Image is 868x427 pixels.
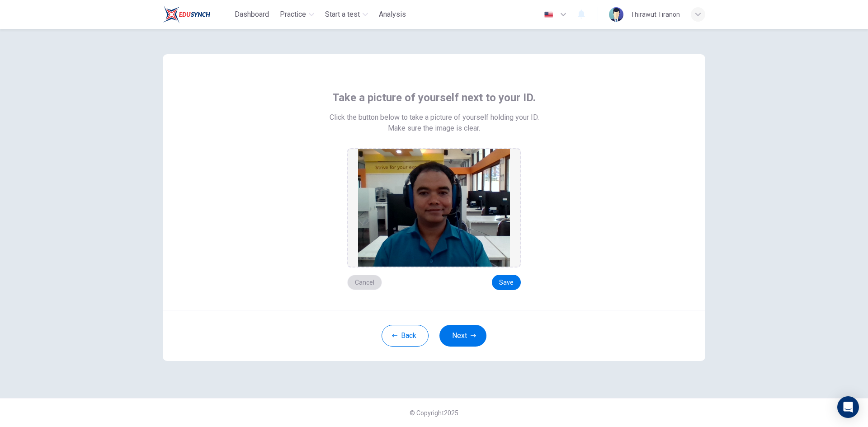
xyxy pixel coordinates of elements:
button: Dashboard [231,6,273,23]
button: Next [439,325,486,347]
img: Train Test logo [163,5,210,23]
span: Analysis [379,9,406,20]
button: Cancel [347,275,382,290]
button: Save [492,275,521,290]
span: © Copyright 2025 [410,409,458,417]
img: preview screemshot [358,149,510,267]
div: Open Intercom Messenger [837,396,859,418]
span: Click the button below to take a picture of yourself holding your ID. [330,112,539,123]
button: Back [382,325,429,347]
span: Practice [280,9,306,20]
button: Start a test [321,6,372,23]
a: Train Test logo [163,5,231,23]
button: Analysis [375,6,410,23]
span: Dashboard [235,9,269,20]
button: Practice [276,6,318,23]
div: You need a license to access this content [375,6,410,23]
img: Profile picture [609,7,623,22]
div: Thirawut Tiranon [631,9,680,20]
span: Start a test [325,9,360,20]
span: Take a picture of yourself next to your ID. [332,90,536,105]
img: en [543,11,554,18]
span: Make sure the image is clear. [388,123,480,134]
